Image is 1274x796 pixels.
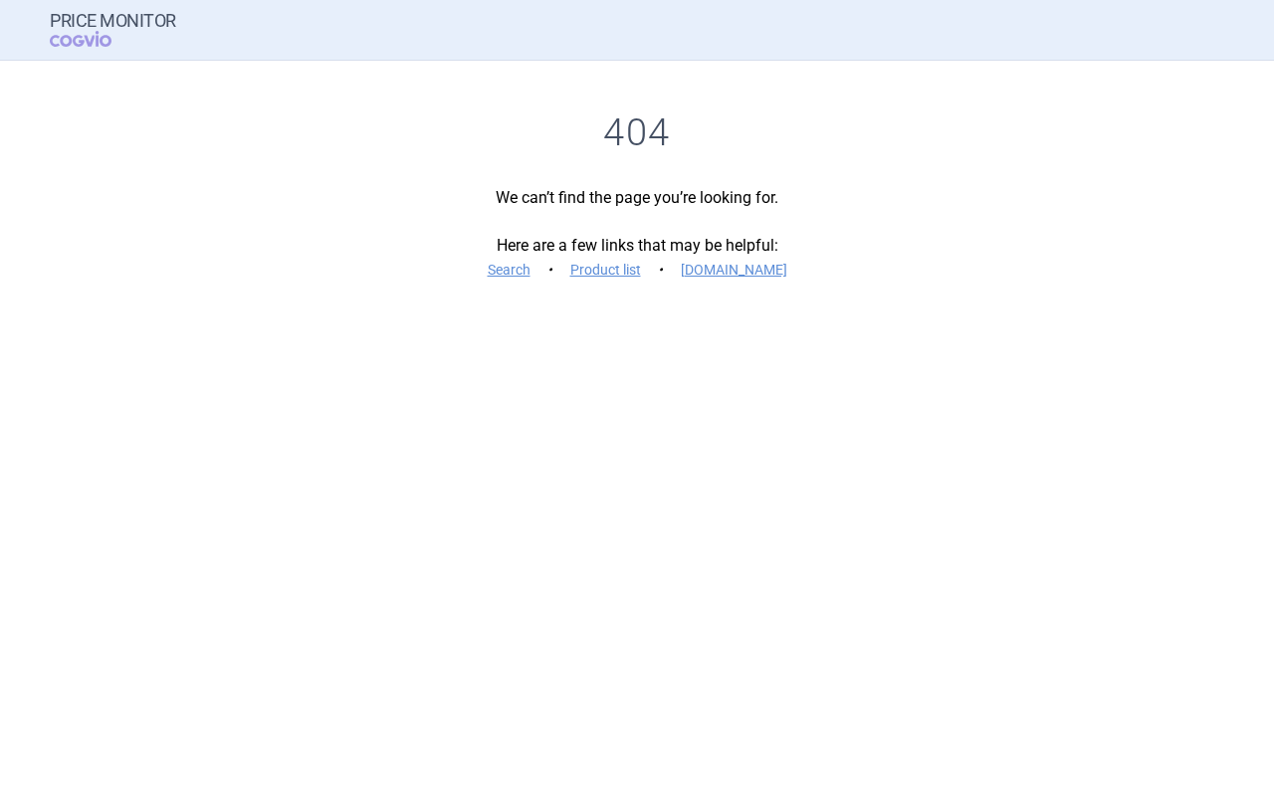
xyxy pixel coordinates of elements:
a: Product list [570,263,641,277]
i: • [540,260,560,280]
p: We can’t find the page you’re looking for. Here are a few links that may be helpful: [50,186,1224,282]
a: Search [488,263,531,277]
h1: 404 [50,110,1224,156]
span: COGVIO [50,31,139,47]
a: [DOMAIN_NAME] [681,263,787,277]
a: Price MonitorCOGVIO [50,11,176,49]
i: • [651,260,671,280]
strong: Price Monitor [50,11,176,31]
